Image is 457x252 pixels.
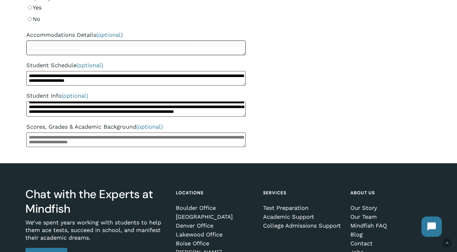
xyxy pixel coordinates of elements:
[26,90,246,101] label: Student Info
[96,31,123,38] span: (optional)
[25,219,168,248] p: We’ve spent years working with students to help them ace tests, succeed in school, and manifest t...
[26,121,246,132] label: Scores, Grades & Academic Background
[263,205,342,211] a: Test Preparation
[76,62,103,68] span: (optional)
[26,60,246,71] label: Student Schedule
[415,210,448,243] iframe: Chatbot
[176,205,255,211] a: Boulder Office
[26,2,246,13] label: Yes
[350,240,430,247] a: Contact
[176,214,255,220] a: [GEOGRAPHIC_DATA]
[176,223,255,229] a: Denver Office
[28,17,32,21] input: No
[28,6,32,10] input: Yes
[176,231,255,238] a: Lakewood Office
[62,92,88,99] span: (optional)
[26,29,246,41] label: Accommodations Details
[26,13,246,25] label: No
[263,187,342,198] h4: Services
[263,223,342,229] a: College Admissions Support
[176,240,255,247] a: Boise Office
[350,223,430,229] a: Mindfish FAQ
[263,214,342,220] a: Academic Support
[176,187,255,198] h4: Locations
[136,123,163,130] span: (optional)
[350,214,430,220] a: Our Team
[25,187,168,216] h3: Chat with the Experts at Mindfish
[350,187,430,198] h4: About Us
[350,205,430,211] a: Our Story
[350,231,430,238] a: Blog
